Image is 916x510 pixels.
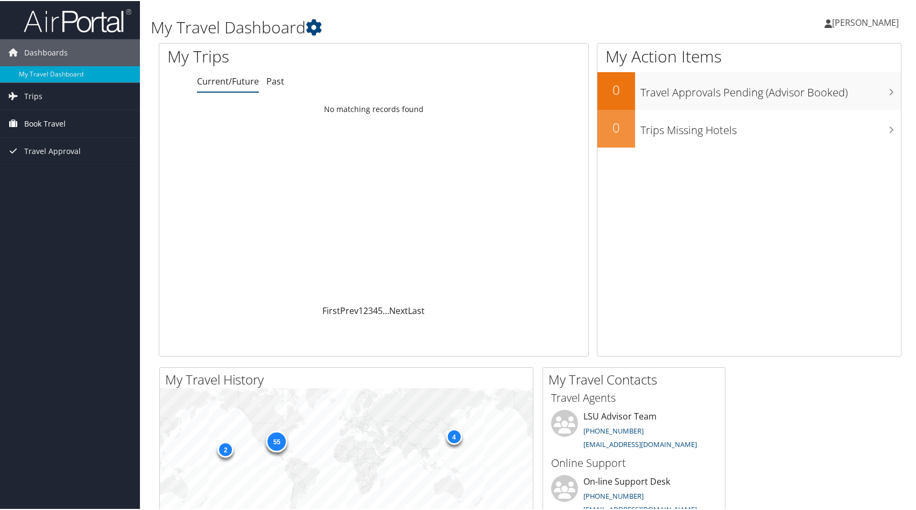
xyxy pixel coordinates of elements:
[24,7,131,32] img: airportal-logo.png
[551,455,717,470] h3: Online Support
[597,80,635,98] h2: 0
[24,82,43,109] span: Trips
[266,74,284,86] a: Past
[197,74,259,86] a: Current/Future
[546,409,722,453] li: LSU Advisor Team
[825,5,910,38] a: [PERSON_NAME]
[322,304,340,316] a: First
[408,304,425,316] a: Last
[373,304,378,316] a: 4
[358,304,363,316] a: 1
[597,109,901,146] a: 0Trips Missing Hotels
[167,44,401,67] h1: My Trips
[24,109,66,136] span: Book Travel
[368,304,373,316] a: 3
[24,38,68,65] span: Dashboards
[583,425,644,435] a: [PHONE_NUMBER]
[340,304,358,316] a: Prev
[378,304,383,316] a: 5
[151,15,657,38] h1: My Travel Dashboard
[551,389,717,404] h3: Travel Agents
[446,428,462,444] div: 4
[597,117,635,136] h2: 0
[24,137,81,164] span: Travel Approval
[159,99,588,118] td: No matching records found
[548,369,725,388] h2: My Travel Contacts
[597,71,901,109] a: 0Travel Approvals Pending (Advisor Booked)
[832,16,899,27] span: [PERSON_NAME]
[266,430,287,451] div: 55
[383,304,389,316] span: …
[165,369,533,388] h2: My Travel History
[583,490,644,500] a: [PHONE_NUMBER]
[363,304,368,316] a: 2
[583,438,697,448] a: [EMAIL_ADDRESS][DOMAIN_NAME]
[640,79,901,99] h3: Travel Approvals Pending (Advisor Booked)
[389,304,408,316] a: Next
[217,441,234,457] div: 2
[597,44,901,67] h1: My Action Items
[640,116,901,137] h3: Trips Missing Hotels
